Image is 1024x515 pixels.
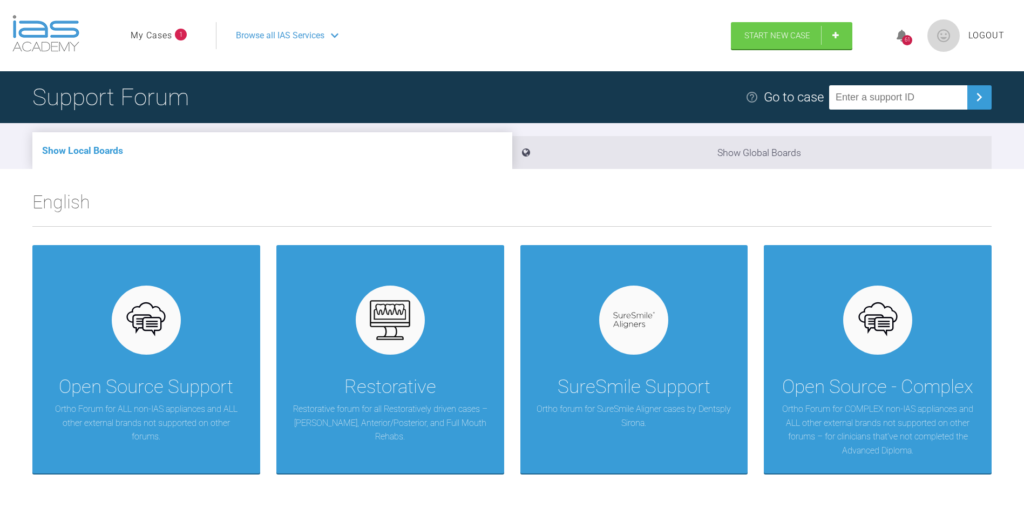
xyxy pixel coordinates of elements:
img: logo-light.3e3ef733.png [12,15,79,52]
img: opensource.6e495855.svg [857,300,899,341]
img: opensource.6e495855.svg [125,300,167,341]
img: profile.png [927,19,960,52]
span: Browse all IAS Services [236,29,324,43]
p: Ortho forum for SureSmile Aligner cases by Dentsply Sirona. [537,402,732,430]
input: Enter a support ID [829,85,967,110]
a: Logout [968,29,1005,43]
p: Restorative forum for all Restoratively driven cases – [PERSON_NAME], Anterior/Posterior, and Ful... [293,402,488,444]
div: SureSmile Support [558,372,710,402]
li: Show Global Boards [512,136,992,169]
a: Open Source SupportOrtho Forum for ALL non-IAS appliances and ALL other external brands not suppo... [32,245,260,474]
div: Open Source Support [59,372,233,402]
span: 1 [175,29,187,40]
a: My Cases [131,29,172,43]
h1: Support Forum [32,78,189,116]
div: Go to case [764,87,824,107]
h2: English [32,187,992,226]
div: Open Source - Complex [782,372,973,402]
p: Ortho Forum for ALL non-IAS appliances and ALL other external brands not supported on other forums. [49,402,244,444]
img: chevronRight.28bd32b0.svg [971,89,988,106]
a: RestorativeRestorative forum for all Restoratively driven cases – [PERSON_NAME], Anterior/Posteri... [276,245,504,474]
a: Open Source - ComplexOrtho Forum for COMPLEX non-IAS appliances and ALL other external brands not... [764,245,992,474]
p: Ortho Forum for COMPLEX non-IAS appliances and ALL other external brands not supported on other f... [780,402,975,457]
li: Show Local Boards [32,132,512,169]
a: Start New Case [731,22,852,49]
span: Start New Case [744,31,810,40]
img: suresmile.935bb804.svg [613,312,655,329]
a: SureSmile SupportOrtho forum for SureSmile Aligner cases by Dentsply Sirona. [520,245,748,474]
img: help.e70b9f3d.svg [745,91,758,104]
div: Restorative [344,372,436,402]
div: 61 [902,35,912,45]
img: restorative.65e8f6b6.svg [369,300,411,341]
